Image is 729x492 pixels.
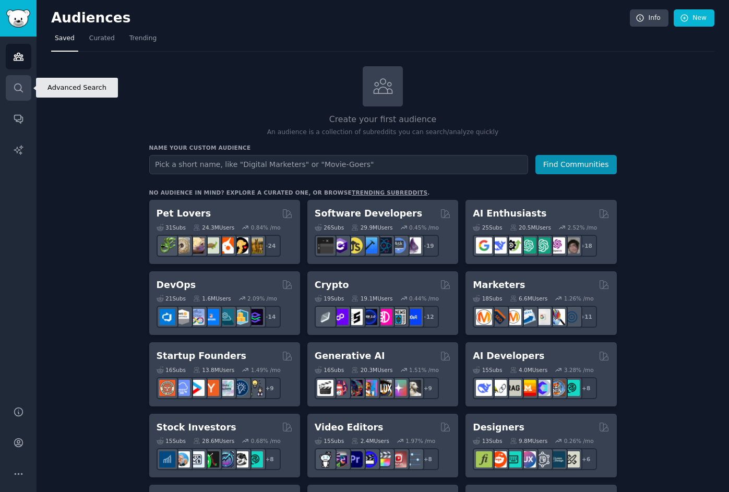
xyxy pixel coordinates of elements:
img: technicalanalysis [247,451,263,467]
div: 15 Sub s [315,437,344,445]
div: + 18 [575,235,597,257]
img: platformengineering [218,309,234,325]
div: No audience in mind? Explore a curated one, or browse . [149,189,430,196]
img: AIDevelopersSociety [564,380,580,396]
div: 31 Sub s [157,224,186,231]
img: swingtrading [232,451,248,467]
h2: Crypto [315,279,349,292]
div: 1.49 % /mo [251,366,281,374]
img: EntrepreneurRideAlong [159,380,175,396]
p: An audience is a collection of subreddits you can search/analyze quickly [149,128,617,137]
img: dalle2 [332,380,348,396]
img: bigseo [491,309,507,325]
img: iOSProgramming [361,237,377,254]
div: + 12 [417,306,439,328]
span: Curated [89,34,115,43]
div: 28.6M Users [193,437,234,445]
img: indiehackers [218,380,234,396]
div: + 8 [575,377,597,399]
div: 0.68 % /mo [251,437,281,445]
img: 0xPolygon [332,309,348,325]
h3: Name your custom audience [149,144,617,151]
img: ethfinance [317,309,333,325]
img: herpetology [159,237,175,254]
span: Saved [55,34,75,43]
div: 18 Sub s [473,295,502,302]
div: 9.8M Users [510,437,548,445]
img: deepdream [346,380,363,396]
img: CryptoNews [390,309,407,325]
div: + 8 [259,448,281,470]
div: 0.44 % /mo [409,295,439,302]
img: Forex [188,451,205,467]
img: LangChain [491,380,507,396]
img: ValueInvesting [174,451,190,467]
div: + 9 [259,377,281,399]
img: FluxAI [376,380,392,396]
img: ballpython [174,237,190,254]
img: UX_Design [564,451,580,467]
h2: DevOps [157,279,196,292]
div: + 19 [417,235,439,257]
div: 24.3M Users [193,224,234,231]
div: 0.26 % /mo [564,437,594,445]
img: AskMarketing [505,309,521,325]
img: ethstaker [346,309,363,325]
div: 16 Sub s [315,366,344,374]
div: 6.6M Users [510,295,548,302]
div: 13.8M Users [193,366,234,374]
h2: Designers [473,421,524,434]
a: New [674,9,714,27]
img: elixir [405,237,421,254]
img: UI_Design [505,451,521,467]
h2: Software Developers [315,207,422,220]
img: web3 [361,309,377,325]
img: dogbreed [247,237,263,254]
h2: AI Enthusiasts [473,207,546,220]
img: logodesign [491,451,507,467]
img: OpenSourceAI [534,380,551,396]
img: DeepSeek [476,380,492,396]
img: ycombinator [203,380,219,396]
a: Info [630,9,668,27]
h2: Generative AI [315,350,385,363]
img: DevOpsLinks [203,309,219,325]
img: finalcutpro [376,451,392,467]
div: 19.1M Users [351,295,392,302]
a: Saved [51,30,78,52]
div: 2.09 % /mo [247,295,277,302]
img: turtle [203,237,219,254]
h2: Create your first audience [149,113,617,126]
img: growmybusiness [247,380,263,396]
img: GummySearch logo [6,9,30,28]
h2: Video Editors [315,421,384,434]
img: AWS_Certified_Experts [174,309,190,325]
div: 16 Sub s [157,366,186,374]
img: OnlineMarketing [564,309,580,325]
div: 15 Sub s [157,437,186,445]
img: startup [188,380,205,396]
img: StocksAndTrading [218,451,234,467]
div: + 14 [259,306,281,328]
img: VideoEditors [361,451,377,467]
div: 1.26 % /mo [564,295,594,302]
div: 19 Sub s [315,295,344,302]
img: ArtificalIntelligence [564,237,580,254]
img: Emailmarketing [520,309,536,325]
div: 2.52 % /mo [567,224,597,231]
span: Trending [129,34,157,43]
img: reactnative [376,237,392,254]
div: 15 Sub s [473,366,502,374]
h2: Marketers [473,279,525,292]
img: gopro [317,451,333,467]
img: GoogleGeminiAI [476,237,492,254]
img: chatgpt_prompts_ [534,237,551,254]
img: UXDesign [520,451,536,467]
div: 21 Sub s [157,295,186,302]
div: + 8 [417,448,439,470]
div: 20.5M Users [510,224,551,231]
img: csharp [332,237,348,254]
img: cockatiel [218,237,234,254]
img: MarketingResearch [549,309,565,325]
img: MistralAI [520,380,536,396]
